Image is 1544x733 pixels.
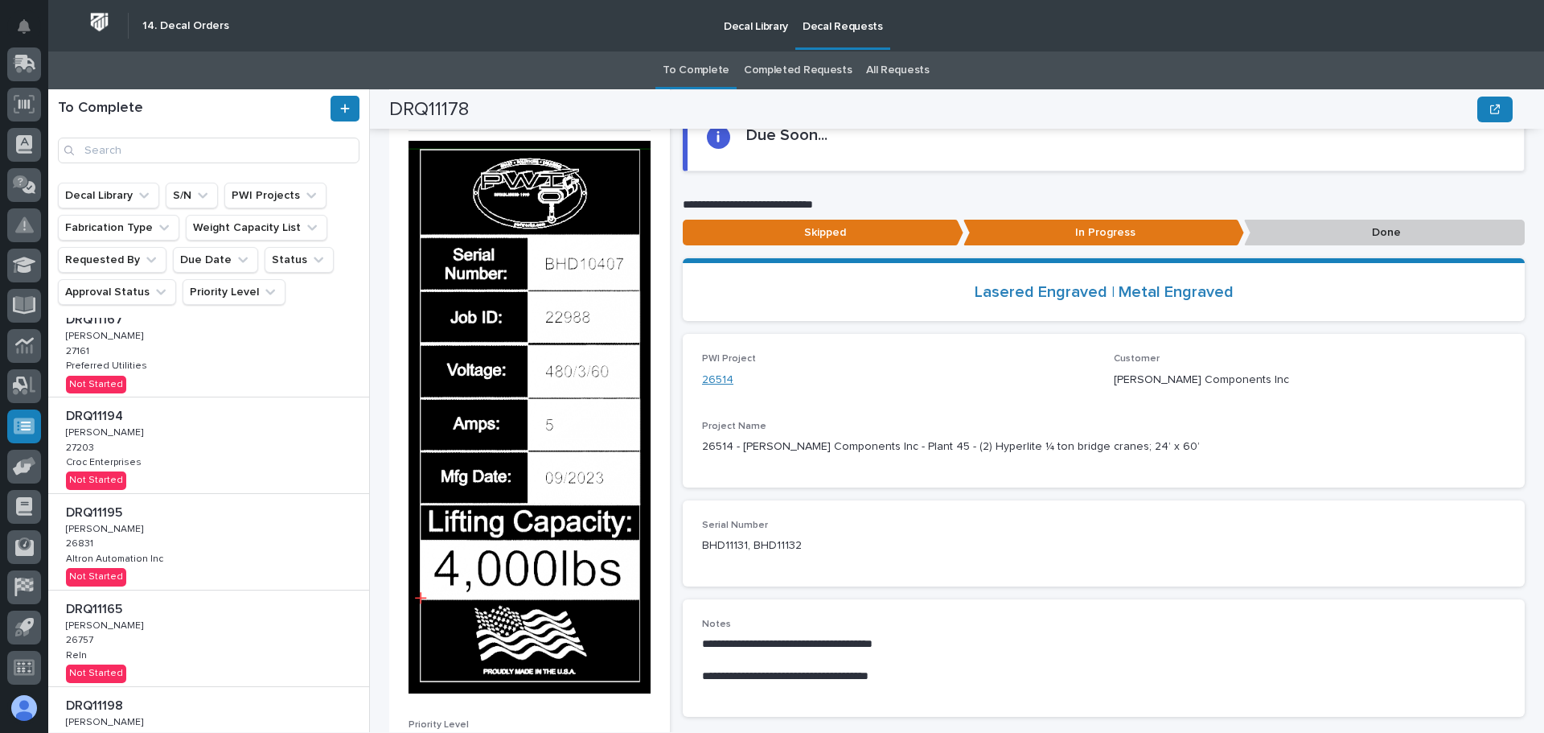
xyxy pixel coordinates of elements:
[186,215,327,241] button: Weight Capacity List
[7,10,41,43] button: Notifications
[58,247,166,273] button: Requested By
[66,424,146,439] p: [PERSON_NAME]
[66,357,150,372] p: Preferred Utilities
[84,7,114,37] img: Workspace Logo
[702,439,1505,455] p: 26514 - [PERSON_NAME] Components Inc - Plant 45 - (2) Hyperlite ¼ ton bridge cranes; 24’ x 60’
[66,502,125,521] p: DRQ11195
[48,397,369,494] a: DRQ11194DRQ11194 [PERSON_NAME][PERSON_NAME] 2720327203 Croc EnterprisesCroc Enterprises Not Started
[58,279,176,305] button: Approval Status
[7,691,41,725] button: users-avatar
[58,138,359,163] input: Search
[1114,372,1506,389] p: [PERSON_NAME] Components Inc
[66,454,145,468] p: Croc Enterprises
[702,537,957,554] p: BHD11131, BHD11132
[66,406,126,424] p: DRQ11194
[66,632,96,646] p: 26757
[702,422,766,431] span: Project Name
[173,247,258,273] button: Due Date
[66,568,126,586] div: Not Started
[20,19,41,45] div: Notifications
[975,282,1234,302] a: Lasered Engraved | Metal Engraved
[866,51,929,89] a: All Requests
[58,100,327,117] h1: To Complete
[683,220,963,246] p: Skipped
[1114,354,1160,364] span: Customer
[66,472,126,489] div: Not Started
[224,183,326,208] button: PWI Projects
[1244,220,1525,246] p: Done
[142,19,229,33] h2: 14. Decal Orders
[702,354,756,364] span: PWI Project
[48,494,369,591] a: DRQ11195DRQ11195 [PERSON_NAME][PERSON_NAME] 2683126831 Altron Automation IncAltron Automation Inc...
[66,665,126,682] div: Not Started
[409,720,469,730] span: Priority Level
[66,343,92,357] p: 27161
[963,220,1244,246] p: In Progress
[66,521,146,535] p: [PERSON_NAME]
[58,183,159,208] button: Decal Library
[265,247,334,273] button: Status
[744,51,852,89] a: Completed Requests
[702,521,768,530] span: Serial Number
[66,714,146,728] p: [PERSON_NAME]
[66,550,166,565] p: Altron Automation Inc
[66,535,96,550] p: 26831
[48,301,369,397] a: DRQ11167DRQ11167 [PERSON_NAME][PERSON_NAME] 2716127161 Preferred UtilitiesPreferred Utilities Not...
[66,695,126,714] p: DRQ11198
[166,183,218,208] button: S/N
[66,647,90,661] p: Reln
[746,126,827,145] h2: Due Soon...
[66,439,97,454] p: 27203
[58,215,179,241] button: Fabrication Type
[66,327,146,342] p: [PERSON_NAME]
[66,309,126,327] p: DRQ11167
[66,599,125,617] p: DRQ11165
[663,51,729,89] a: To Complete
[409,141,651,694] img: rbzy4dGw80NhGBlMWKkFZpTD-8W9mCisYPU-3_aLSFE
[48,591,369,687] a: DRQ11165DRQ11165 [PERSON_NAME][PERSON_NAME] 2675726757 RelnReln Not Started
[66,376,126,393] div: Not Started
[702,372,733,389] a: 26514
[389,98,469,121] h2: DRQ11178
[183,279,285,305] button: Priority Level
[66,617,146,632] p: [PERSON_NAME]
[702,620,731,629] span: Notes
